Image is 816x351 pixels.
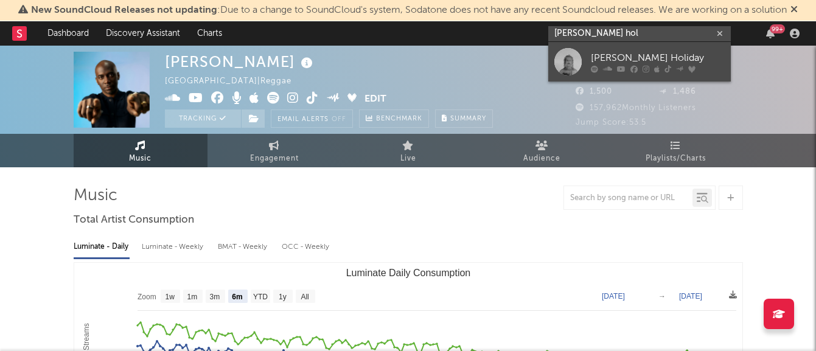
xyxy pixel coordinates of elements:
a: Charts [189,21,231,46]
a: Discovery Assistant [97,21,189,46]
text: → [658,292,666,301]
input: Search for artists [548,26,731,41]
button: Summary [435,109,493,128]
div: Luminate - Daily [74,237,130,257]
span: Dismiss [790,5,798,15]
a: Music [74,134,207,167]
a: Live [341,134,475,167]
text: 6m [232,293,242,301]
span: Summary [450,116,486,122]
span: 1,500 [576,88,612,96]
span: New SoundCloud Releases not updating [31,5,217,15]
a: Benchmark [359,109,429,128]
text: All [301,293,309,301]
div: [PERSON_NAME] Holiday [591,50,725,65]
div: OCC - Weekly [282,237,330,257]
text: Zoom [138,293,156,301]
text: [DATE] [602,292,625,301]
span: Audience [523,151,560,166]
a: Audience [475,134,609,167]
span: Live [400,151,416,166]
span: Engagement [250,151,299,166]
span: Total Artist Consumption [74,213,194,228]
a: Playlists/Charts [609,134,743,167]
text: 3m [209,293,220,301]
button: Tracking [165,109,241,128]
span: 157,962 Monthly Listeners [576,104,696,112]
span: Benchmark [376,112,422,127]
a: Engagement [207,134,341,167]
span: Playlists/Charts [646,151,706,166]
a: Dashboard [39,21,97,46]
text: Luminate Daily Consumption [346,268,470,278]
div: [PERSON_NAME] [165,52,316,72]
button: Edit [364,92,386,107]
text: 1y [279,293,287,301]
a: [PERSON_NAME] Holiday [548,42,731,82]
span: Music [129,151,152,166]
text: YTD [253,293,267,301]
input: Search by song name or URL [564,193,692,203]
text: 1w [165,293,175,301]
div: BMAT - Weekly [218,237,270,257]
span: Jump Score: 53.5 [576,119,646,127]
div: 99 + [770,24,785,33]
text: 1m [187,293,197,301]
div: Luminate - Weekly [142,237,206,257]
text: [DATE] [679,292,702,301]
span: 1,486 [659,88,696,96]
span: : Due to a change to SoundCloud's system, Sodatone does not have any recent Soundcloud releases. ... [31,5,787,15]
div: [GEOGRAPHIC_DATA] | Reggae [165,74,305,89]
button: Email AlertsOff [271,109,353,128]
em: Off [332,116,346,123]
button: 99+ [766,29,775,38]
